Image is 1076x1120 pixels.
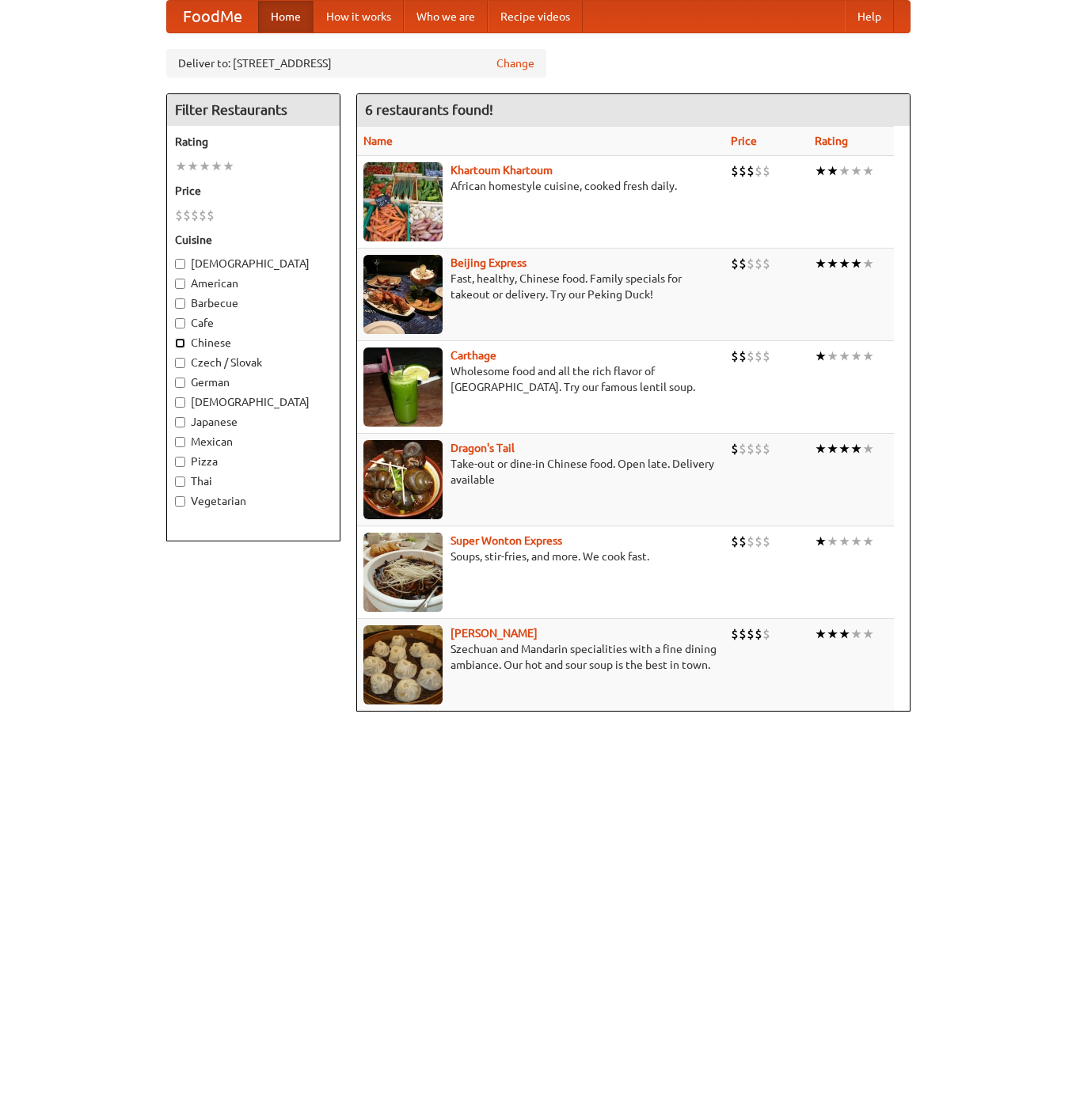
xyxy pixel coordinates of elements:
li: ★ [862,255,874,272]
li: $ [731,533,739,550]
p: Fast, healthy, Chinese food. Family specials for takeout or delivery. Try our Peking Duck! [363,271,718,302]
li: $ [207,207,215,224]
a: Beijing Express [451,256,527,269]
li: $ [762,255,770,272]
li: $ [731,162,739,180]
li: ★ [827,440,838,457]
a: Recipe videos [488,1,583,32]
li: ★ [838,440,850,457]
li: ★ [850,625,862,643]
label: Thai [175,473,332,489]
label: [DEMOGRAPHIC_DATA] [175,394,332,410]
li: ★ [827,347,838,365]
li: ★ [815,255,827,272]
li: $ [755,162,762,180]
li: ★ [175,158,187,175]
li: ★ [815,533,827,550]
li: ★ [838,347,850,365]
li: ★ [850,347,862,365]
li: $ [762,625,770,643]
li: $ [762,347,770,365]
p: Take-out or dine-in Chinese food. Open late. Delivery available [363,456,718,488]
li: ★ [862,533,874,550]
a: Home [258,1,314,32]
a: Help [845,1,894,32]
label: German [175,374,332,390]
li: $ [199,207,207,224]
li: ★ [850,533,862,550]
li: ★ [850,440,862,457]
li: $ [747,347,755,365]
li: ★ [862,440,874,457]
a: Super Wonton Express [451,534,562,547]
li: $ [739,347,747,365]
li: ★ [838,162,850,180]
p: Soups, stir-fries, and more. We cook fast. [363,549,718,564]
li: ★ [211,158,222,175]
input: [DEMOGRAPHIC_DATA] [175,259,185,269]
li: $ [755,533,762,550]
a: How it works [314,1,404,32]
input: German [175,378,185,388]
input: American [175,279,185,289]
li: ★ [827,533,838,550]
label: Cafe [175,315,332,331]
label: American [175,275,332,291]
li: ★ [815,347,827,365]
label: [DEMOGRAPHIC_DATA] [175,256,332,271]
a: Carthage [451,349,496,362]
img: dragon.jpg [363,440,443,519]
li: $ [747,440,755,457]
li: ★ [187,158,199,175]
li: $ [731,347,739,365]
li: ★ [815,162,827,180]
li: $ [747,255,755,272]
li: ★ [199,158,211,175]
li: ★ [862,625,874,643]
b: Khartoum Khartoum [451,164,553,177]
li: $ [747,625,755,643]
li: ★ [827,625,838,643]
img: superwonton.jpg [363,533,443,612]
li: $ [739,162,747,180]
input: Barbecue [175,298,185,309]
label: Pizza [175,454,332,469]
li: $ [183,207,191,224]
a: Rating [815,135,848,147]
li: $ [762,162,770,180]
p: African homestyle cuisine, cooked fresh daily. [363,178,718,194]
a: Dragon's Tail [451,442,515,454]
img: khartoum.jpg [363,162,443,241]
label: Czech / Slovak [175,355,332,370]
li: $ [175,207,183,224]
li: $ [739,255,747,272]
input: Japanese [175,417,185,427]
p: Wholesome food and all the rich flavor of [GEOGRAPHIC_DATA]. Try our famous lentil soup. [363,363,718,395]
input: Cafe [175,318,185,328]
h5: Rating [175,134,332,150]
li: ★ [815,440,827,457]
a: Who we are [404,1,488,32]
label: Chinese [175,335,332,351]
li: ★ [838,255,850,272]
li: ★ [827,255,838,272]
a: Change [496,55,534,71]
li: ★ [815,625,827,643]
li: $ [755,625,762,643]
li: $ [739,440,747,457]
li: $ [739,533,747,550]
input: Chinese [175,338,185,348]
div: Deliver to: [STREET_ADDRESS] [166,49,546,78]
input: [DEMOGRAPHIC_DATA] [175,397,185,408]
li: ★ [838,533,850,550]
li: ★ [838,625,850,643]
input: Vegetarian [175,496,185,507]
img: carthage.jpg [363,347,443,427]
li: ★ [862,347,874,365]
li: ★ [850,162,862,180]
a: [PERSON_NAME] [451,627,538,640]
li: ★ [862,162,874,180]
